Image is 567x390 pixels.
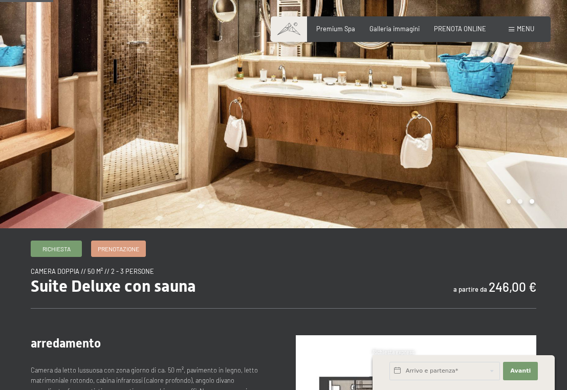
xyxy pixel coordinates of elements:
b: 246,00 € [489,279,536,294]
span: Richiesta [42,245,71,253]
span: Avanti [510,367,531,375]
span: Prenotazione [98,245,139,253]
span: camera doppia // 50 m² // 2 - 3 persone [31,267,154,275]
span: Menu [517,25,534,33]
span: a partire da [453,285,487,293]
a: Premium Spa [316,25,355,33]
span: Richiesta express [373,349,415,355]
a: Richiesta [31,241,81,256]
a: Prenotazione [92,241,145,256]
button: Avanti [503,362,538,380]
span: Suite Deluxe con sauna [31,276,196,296]
span: arredamento [31,336,101,351]
a: Galleria immagini [369,25,420,33]
a: PRENOTA ONLINE [434,25,486,33]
